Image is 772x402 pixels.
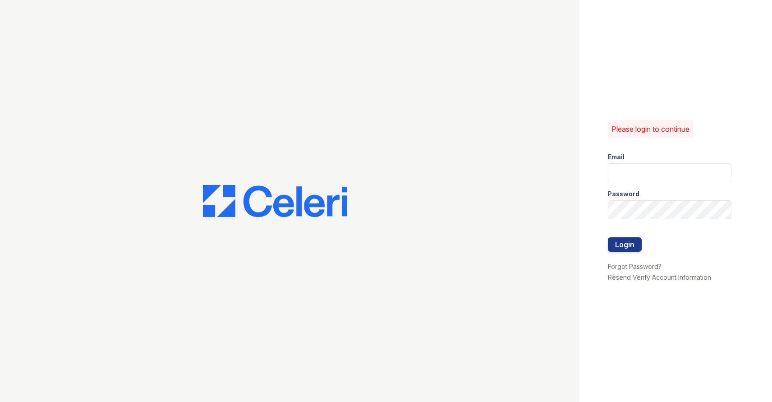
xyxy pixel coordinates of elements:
a: Forgot Password? [608,263,662,270]
button: Login [608,237,642,252]
label: Password [608,189,639,199]
img: CE_Logo_Blue-a8612792a0a2168367f1c8372b55b34899dd931a85d93a1a3d3e32e68fde9ad4.png [203,185,347,217]
label: Email [608,152,625,162]
a: Resend Verify Account Information [608,273,711,281]
p: Please login to continue [611,124,689,134]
